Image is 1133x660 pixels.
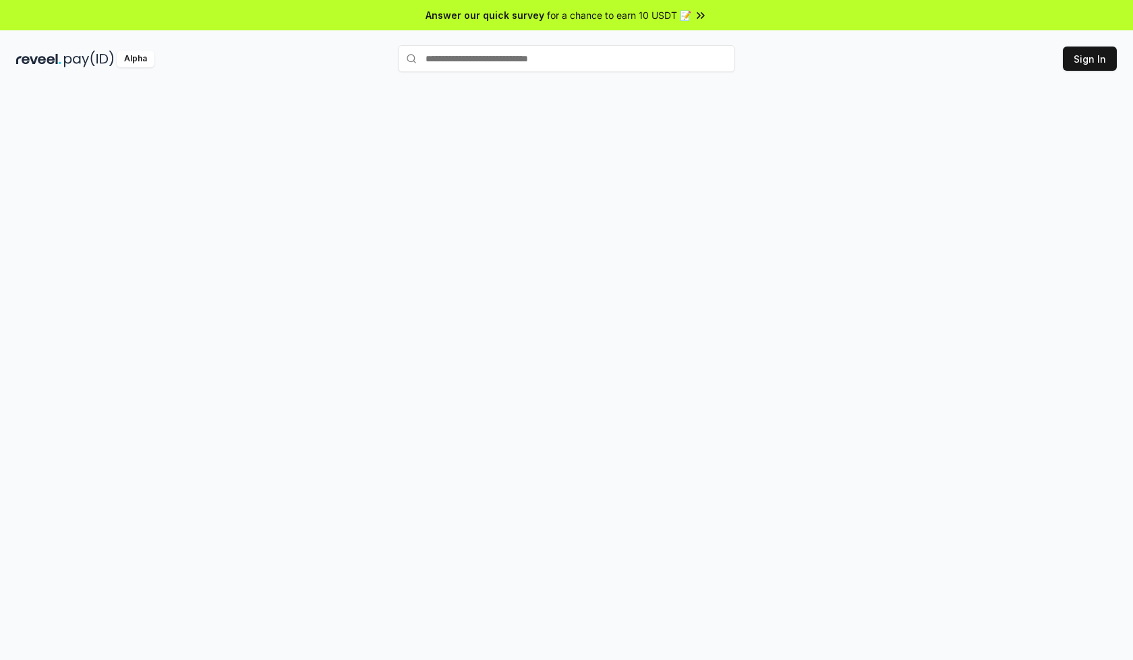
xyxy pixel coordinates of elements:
[64,51,114,67] img: pay_id
[547,8,691,22] span: for a chance to earn 10 USDT 📝
[117,51,154,67] div: Alpha
[1063,47,1117,71] button: Sign In
[16,51,61,67] img: reveel_dark
[426,8,544,22] span: Answer our quick survey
